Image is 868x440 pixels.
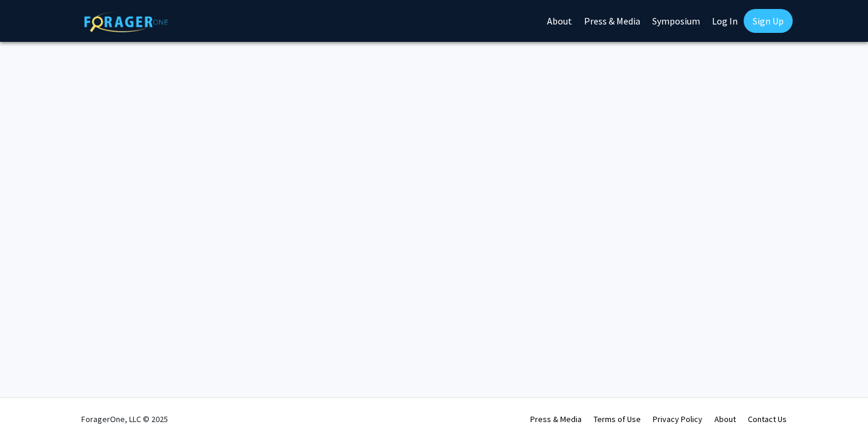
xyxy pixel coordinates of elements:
a: Contact Us [748,414,787,424]
a: Privacy Policy [653,414,702,424]
div: ForagerOne, LLC © 2025 [81,398,168,440]
a: Terms of Use [594,414,641,424]
img: ForagerOne Logo [84,11,168,32]
a: About [714,414,736,424]
a: Sign Up [744,9,793,33]
a: Press & Media [530,414,582,424]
